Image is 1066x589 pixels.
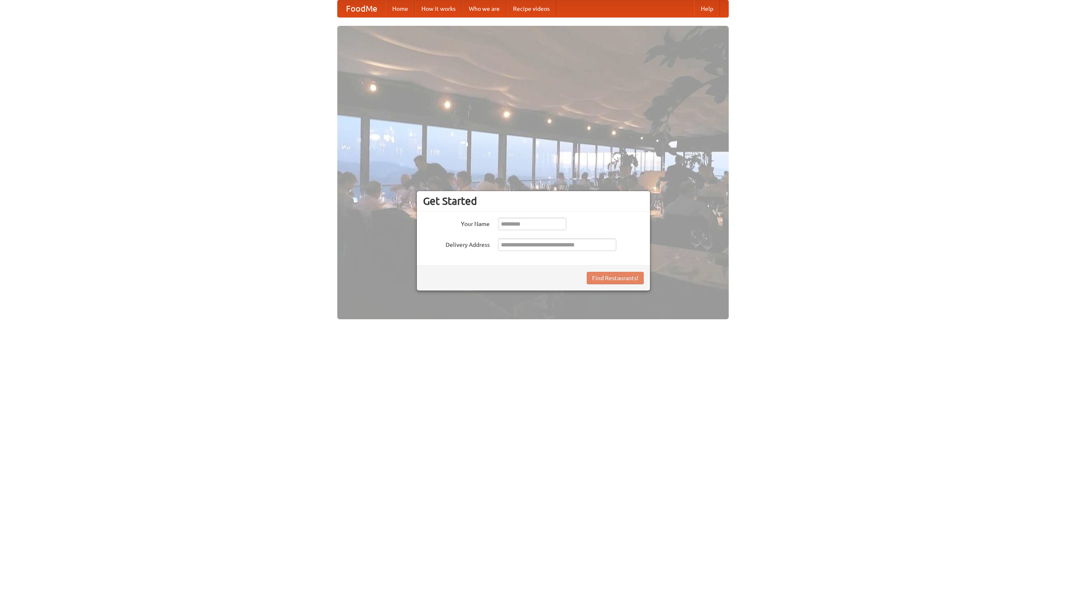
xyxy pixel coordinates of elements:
a: Who we are [462,0,506,17]
label: Delivery Address [423,239,490,249]
a: Recipe videos [506,0,556,17]
label: Your Name [423,218,490,228]
a: Home [386,0,415,17]
h3: Get Started [423,195,644,207]
a: Help [694,0,720,17]
a: FoodMe [338,0,386,17]
button: Find Restaurants! [587,272,644,284]
a: How it works [415,0,462,17]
